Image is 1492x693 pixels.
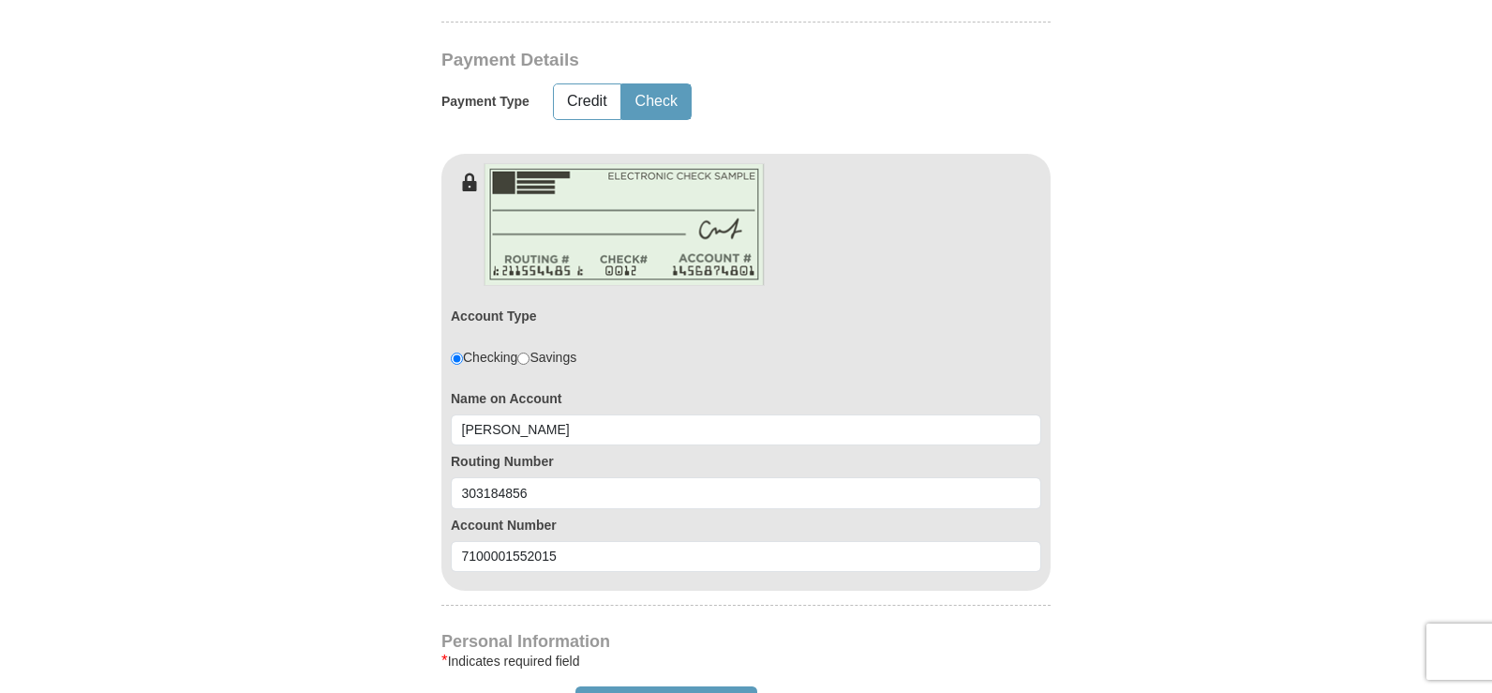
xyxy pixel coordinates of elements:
[451,307,537,325] label: Account Type
[622,84,691,119] button: Check
[441,650,1051,672] div: Indicates required field
[451,516,1041,535] label: Account Number
[451,389,1041,408] label: Name on Account
[451,452,1041,471] label: Routing Number
[451,348,576,367] div: Checking Savings
[441,94,530,110] h5: Payment Type
[484,163,765,286] img: check-en.png
[441,634,1051,649] h4: Personal Information
[554,84,620,119] button: Credit
[441,50,919,71] h3: Payment Details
